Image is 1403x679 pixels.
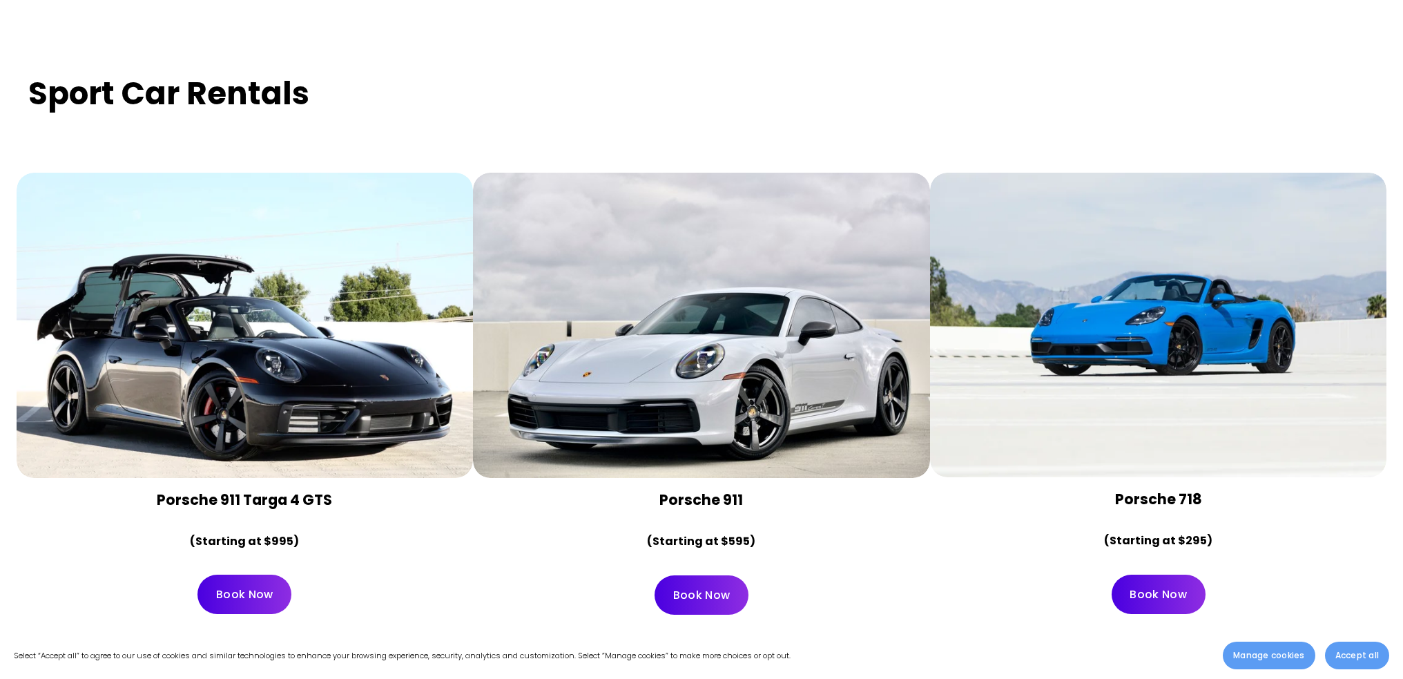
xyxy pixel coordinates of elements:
[190,533,299,549] strong: (Starting at $995)
[1104,533,1212,548] strong: (Starting at $295)
[197,575,291,614] a: Book Now
[1325,642,1389,669] button: Accept all
[659,490,743,510] strong: Porsche 911
[28,71,309,115] strong: Sport Car Rentals
[1115,489,1202,509] strong: Porsche 718
[157,490,332,510] strong: Porsche 911 Targa 4 GTS
[1112,575,1206,614] a: Book Now
[14,649,791,662] p: Select “Accept all” to agree to our use of cookies and similar technologies to enhance your brows...
[1233,649,1304,662] span: Manage cookies
[1223,642,1315,669] button: Manage cookies
[647,533,755,549] strong: (Starting at $595)
[1335,649,1379,662] span: Accept all
[655,575,748,615] a: Book Now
